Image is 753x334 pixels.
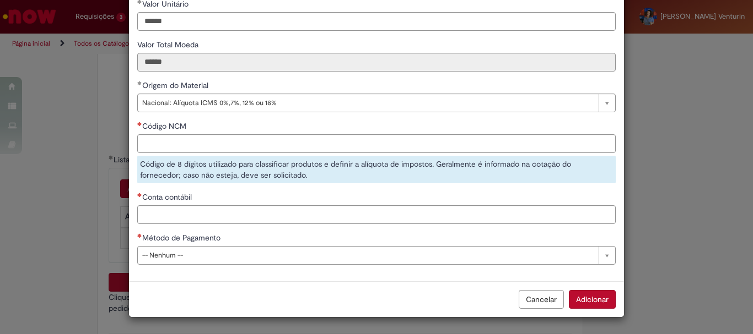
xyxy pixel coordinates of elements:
[137,193,142,197] span: Necessários
[137,122,142,126] span: Necessários
[137,233,142,238] span: Necessários
[142,233,223,243] span: Método de Pagamento
[569,290,616,309] button: Adicionar
[137,156,616,183] div: Código de 8 dígitos utilizado para classificar produtos e definir a alíquota de impostos. Geralme...
[137,205,616,224] input: Conta contábil
[137,81,142,85] span: Obrigatório Preenchido
[137,134,616,153] input: Código NCM
[142,192,194,202] span: Conta contábil
[142,121,189,131] span: Código NCM
[519,290,564,309] button: Cancelar
[137,53,616,72] input: Valor Total Moeda
[142,94,593,112] span: Nacional: Alíquota ICMS 0%,7%, 12% ou 18%
[137,40,201,50] span: Somente leitura - Valor Total Moeda
[142,80,211,90] span: Origem do Material
[137,12,616,31] input: Valor Unitário
[142,247,593,264] span: -- Nenhum --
